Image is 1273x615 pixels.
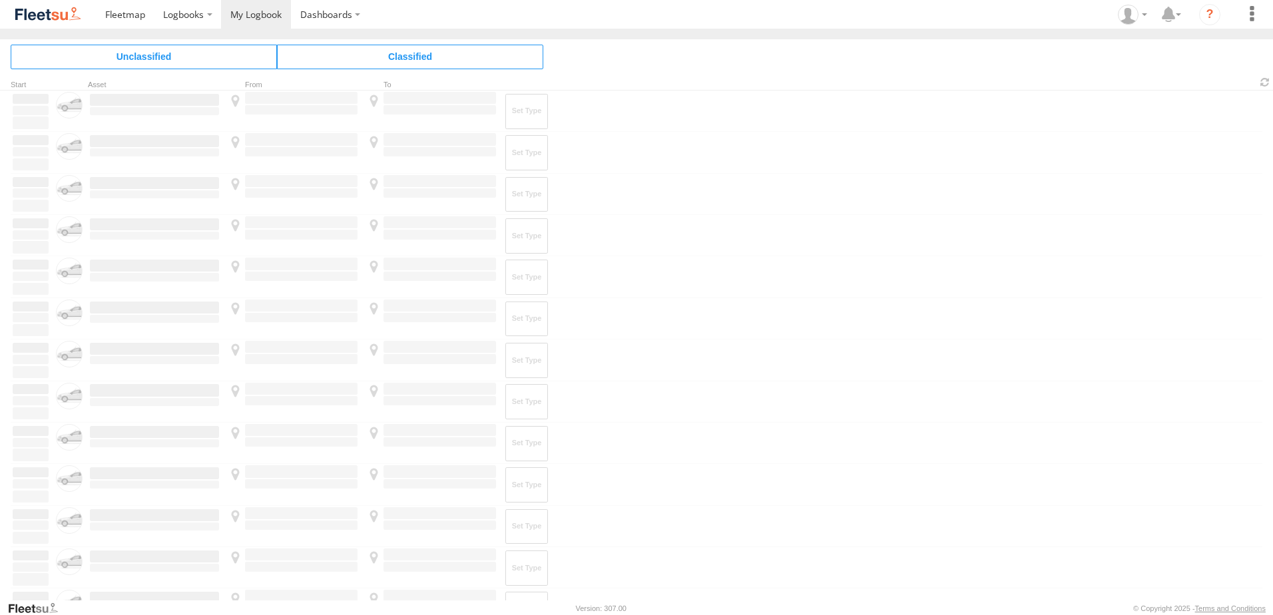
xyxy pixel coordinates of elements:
[11,45,277,69] span: Click to view Unclassified Trips
[11,82,51,89] div: Click to Sort
[277,45,543,69] span: Click to view Classified Trips
[13,5,83,23] img: fleetsu-logo-horizontal.svg
[1133,604,1266,612] div: © Copyright 2025 -
[1257,76,1273,89] span: Refresh
[576,604,627,612] div: Version: 307.00
[7,602,69,615] a: Visit our Website
[365,82,498,89] div: To
[1113,5,1152,25] div: Scott Hughes
[88,82,221,89] div: Asset
[226,82,360,89] div: From
[1195,604,1266,612] a: Terms and Conditions
[1199,4,1220,25] i: ?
